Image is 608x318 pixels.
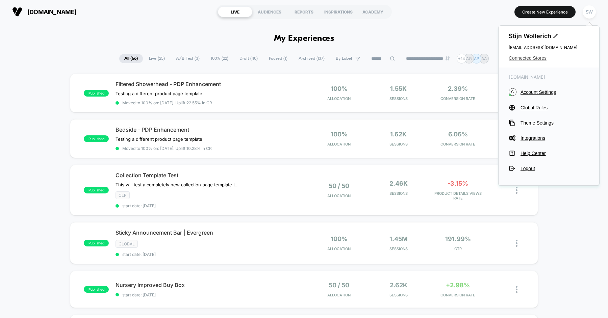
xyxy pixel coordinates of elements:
span: Integrations [521,135,589,141]
span: PRODUCT DETAILS VIEWS RATE [430,191,486,201]
div: + 14 [457,54,466,63]
span: Nursery Improved Buy Box [116,282,304,288]
span: 100% [331,131,348,138]
span: Sessions [371,191,427,196]
span: Global Rules [521,105,589,110]
div: INSPIRATIONS [321,6,356,17]
span: Draft ( 40 ) [234,54,263,63]
span: [DOMAIN_NAME] [27,8,76,16]
button: Theme Settings [509,120,589,126]
button: GAccount Settings [509,88,589,96]
span: Moved to 100% on: [DATE] . Uplift: 10.28% in CR [122,146,212,151]
span: [DOMAIN_NAME] [509,74,589,80]
span: 50 / 50 [329,282,349,289]
button: SW [581,5,598,19]
button: Create New Experience [514,6,576,18]
span: published [84,135,109,142]
span: Allocation [327,246,351,251]
span: +2.98% [446,282,470,289]
span: CONVERSION RATE [430,96,486,101]
span: 2.46k [389,180,408,187]
span: Testing a different product page template [116,136,202,142]
p: AG [466,56,472,61]
span: By Label [336,56,352,61]
span: 50 / 50 [329,182,349,189]
span: Moved to 100% on: [DATE] . Uplift: 22.55% in CR [122,100,212,105]
span: Help Center [521,151,589,156]
span: Filtered Showerhead - PDP Enhancement [116,81,304,87]
span: A/B Test ( 3 ) [171,54,205,63]
span: -3.15% [448,180,468,187]
span: Allocation [327,293,351,297]
span: start date: [DATE] [116,292,304,297]
span: Collection Template Test [116,172,304,179]
span: This will test a completely new collection page template that emphasizes the main products with l... [116,182,241,187]
span: Allocation [327,142,351,147]
span: Live ( 25 ) [144,54,170,63]
span: published [84,90,109,97]
div: ACADEMY [356,6,390,17]
div: LIVE [218,6,252,17]
span: CLP [116,191,130,199]
span: Testing a different product page template [116,91,202,96]
h1: My Experiences [274,34,334,44]
span: Sessions [371,293,427,297]
span: 100% ( 22 ) [206,54,233,63]
p: AA [481,56,487,61]
span: 1.62k [390,131,407,138]
span: 100% [331,235,348,242]
button: Help Center [509,150,589,157]
img: Visually logo [12,7,22,17]
span: Sticky Announcement Bar | Evergreen [116,229,304,236]
img: end [446,56,450,60]
span: start date: [DATE] [116,203,304,208]
button: Connected Stores [509,55,589,61]
button: [DOMAIN_NAME] [10,6,78,17]
button: Logout [509,165,589,172]
div: AUDIENCES [252,6,287,17]
span: Allocation [327,193,351,198]
span: 1.55k [390,85,407,92]
span: Sessions [371,142,427,147]
span: Paused ( 1 ) [264,54,293,63]
span: Sessions [371,96,427,101]
span: 1.45M [389,235,408,242]
span: CONVERSION RATE [430,293,486,297]
span: published [84,187,109,193]
img: close [516,187,517,194]
span: Account Settings [521,89,589,95]
button: Global Rules [509,104,589,111]
span: Theme Settings [521,120,589,126]
i: G [509,88,516,96]
div: REPORTS [287,6,321,17]
span: CONVERSION RATE [430,142,486,147]
span: start date: [DATE] [116,252,304,257]
span: published [84,286,109,293]
span: 2.62k [390,282,407,289]
span: [EMAIL_ADDRESS][DOMAIN_NAME] [509,45,589,50]
button: Integrations [509,135,589,141]
span: Bedside - PDP Enhancement [116,126,304,133]
span: Allocation [327,96,351,101]
img: close [516,240,517,247]
span: 6.06% [448,131,468,138]
span: CTR [430,246,486,251]
span: Stijn Wollerich [509,32,589,39]
span: 2.39% [448,85,468,92]
span: published [84,240,109,246]
span: 100% [331,85,348,92]
p: AP [474,56,479,61]
img: close [516,286,517,293]
div: SW [583,5,596,19]
span: All ( 66 ) [119,54,143,63]
span: 191.99% [445,235,471,242]
span: Logout [521,166,589,171]
span: Archived ( 137 ) [294,54,330,63]
span: Sessions [371,246,427,251]
span: GLOBAL [116,240,138,248]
